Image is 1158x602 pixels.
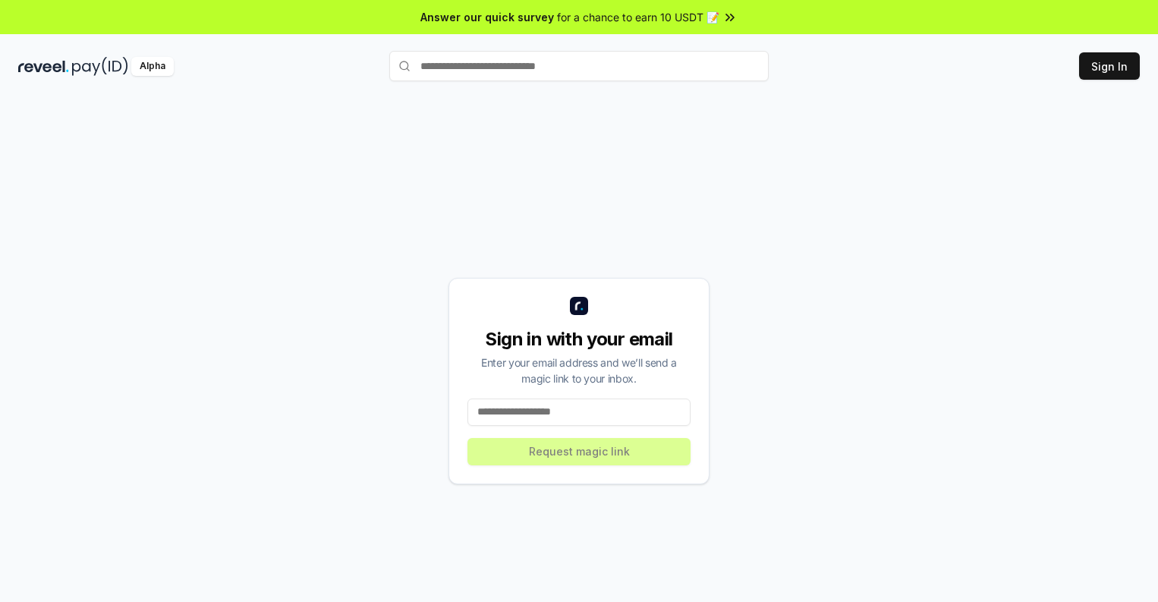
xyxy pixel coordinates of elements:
[72,57,128,76] img: pay_id
[131,57,174,76] div: Alpha
[570,297,588,315] img: logo_small
[420,9,554,25] span: Answer our quick survey
[557,9,719,25] span: for a chance to earn 10 USDT 📝
[467,327,691,351] div: Sign in with your email
[18,57,69,76] img: reveel_dark
[1079,52,1140,80] button: Sign In
[467,355,691,386] div: Enter your email address and we’ll send a magic link to your inbox.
